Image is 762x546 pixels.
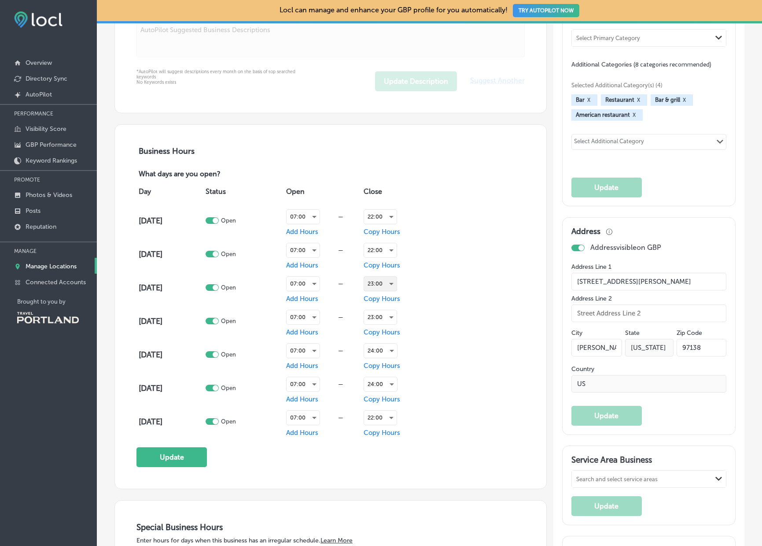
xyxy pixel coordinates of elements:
[364,429,400,437] span: Copy Hours
[320,414,361,421] div: —
[320,247,361,253] div: —
[677,329,702,337] label: Zip Code
[221,251,236,257] p: Open
[26,279,86,286] p: Connected Accounts
[286,429,318,437] span: Add Hours
[320,537,353,544] a: Learn More
[364,377,397,391] div: 24:00
[26,125,66,133] p: Visibility Score
[571,329,582,337] label: City
[286,295,318,303] span: Add Hours
[287,210,320,224] div: 07:00
[221,351,236,358] p: Open
[136,522,525,532] h3: Special Business Hours
[513,4,579,17] button: TRY AUTOPILOT NOW
[630,111,638,119] button: X
[221,385,236,391] p: Open
[286,395,318,403] span: Add Hours
[571,273,727,290] input: Street Address Line 1
[287,243,320,257] div: 07:00
[26,59,52,67] p: Overview
[571,82,720,89] span: Selected Additional Category(s) (4)
[26,207,40,215] p: Posts
[320,280,361,287] div: —
[364,328,400,336] span: Copy Hours
[364,228,400,236] span: Copy Hours
[625,329,640,337] label: State
[287,411,320,425] div: 07:00
[655,97,680,103] span: Bar & grill
[585,97,593,104] button: X
[605,97,634,103] span: Restaurant
[364,310,397,324] div: 23:00
[320,314,361,320] div: —
[320,213,361,220] div: —
[139,316,203,326] h4: [DATE]
[571,496,642,516] button: Update
[26,141,77,149] p: GBP Performance
[364,295,400,303] span: Copy Hours
[590,243,661,252] p: Address visible on GBP
[571,375,727,393] input: Country
[571,178,642,197] button: Update
[680,97,688,104] button: X
[26,75,67,82] p: Directory Sync
[26,91,52,98] p: AutoPilot
[136,170,283,179] p: What days are you open?
[17,312,79,323] img: Travel Portland
[139,249,203,259] h4: [DATE]
[571,227,600,236] h3: Address
[284,179,361,204] th: Open
[364,261,400,269] span: Copy Hours
[221,418,236,425] p: Open
[571,305,727,322] input: Street Address Line 2
[571,263,727,271] label: Address Line 1
[571,339,622,357] input: City
[361,179,427,204] th: Close
[139,350,203,360] h4: [DATE]
[287,277,320,291] div: 07:00
[203,179,284,204] th: Status
[139,383,203,393] h4: [DATE]
[286,261,318,269] span: Add Hours
[221,284,236,291] p: Open
[26,157,77,164] p: Keyword Rankings
[574,138,644,148] div: Select Additional Category
[286,228,318,236] span: Add Hours
[287,377,320,391] div: 07:00
[287,344,320,358] div: 07:00
[136,179,203,204] th: Day
[364,277,397,291] div: 23:00
[364,210,397,224] div: 22:00
[320,381,361,387] div: —
[576,111,630,118] span: American restaurant
[139,283,203,293] h4: [DATE]
[364,362,400,370] span: Copy Hours
[287,310,320,324] div: 07:00
[26,191,72,199] p: Photos & Videos
[364,243,397,257] div: 22:00
[571,406,642,426] button: Update
[136,146,525,156] h3: Business Hours
[677,339,726,357] input: Zip Code
[14,11,63,28] img: fda3e92497d09a02dc62c9cd864e3231.png
[26,223,56,230] p: Reputation
[286,362,318,370] span: Add Hours
[633,60,711,69] span: (8 categories recommended)
[17,298,97,305] p: Brought to you by
[364,344,397,358] div: 24:00
[221,318,236,324] p: Open
[320,347,361,354] div: —
[634,97,643,104] button: X
[286,328,318,336] span: Add Hours
[576,97,585,103] span: Bar
[571,455,727,468] h3: Service Area Business
[571,61,711,68] span: Additional Categories
[576,34,640,41] div: Select Primary Category
[136,447,207,467] button: Update
[625,339,674,357] input: NY
[576,475,658,482] div: Search and select service areas
[221,217,236,224] p: Open
[364,395,400,403] span: Copy Hours
[571,365,727,373] label: Country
